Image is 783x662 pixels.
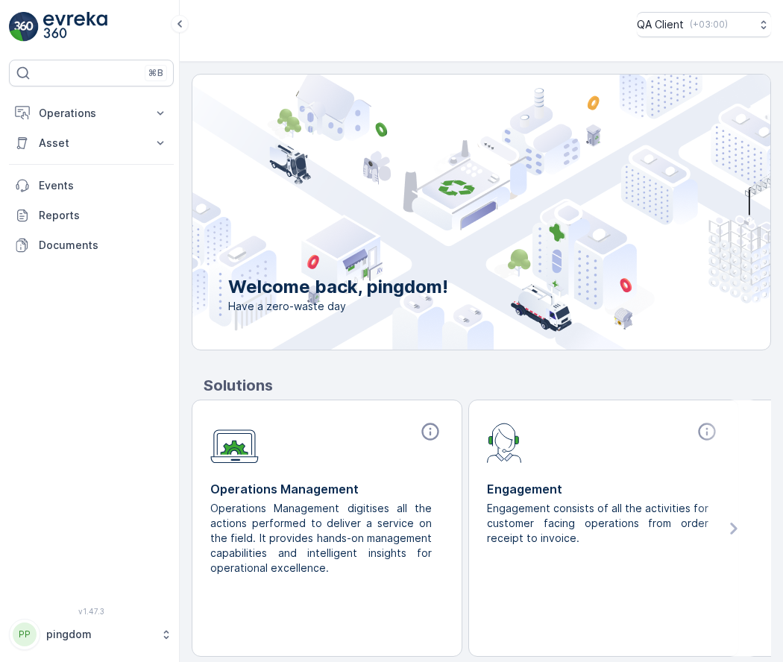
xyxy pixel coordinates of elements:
p: Operations Management digitises all the actions performed to deliver a service on the field. It p... [210,501,432,576]
p: Operations Management [210,480,444,498]
button: Operations [9,98,174,128]
p: Reports [39,208,168,223]
div: PP [13,622,37,646]
p: ⌘B [148,67,163,79]
p: ( +03:00 ) [690,19,728,31]
button: PPpingdom [9,619,174,650]
img: module-icon [210,421,259,464]
p: pingdom [46,627,153,642]
p: Events [39,178,168,193]
img: module-icon [487,421,522,463]
p: QA Client [637,17,684,32]
p: Solutions [204,374,771,397]
a: Documents [9,230,174,260]
a: Reports [9,201,174,230]
p: Engagement consists of all the activities for customer facing operations from order receipt to in... [487,501,708,546]
p: Asset [39,136,144,151]
p: Engagement [487,480,720,498]
img: city illustration [125,75,770,350]
a: Events [9,171,174,201]
span: Have a zero-waste day [228,299,448,314]
img: logo [9,12,39,42]
span: v 1.47.3 [9,607,174,616]
button: Asset [9,128,174,158]
img: logo_light-DOdMpM7g.png [43,12,107,42]
p: Documents [39,238,168,253]
button: QA Client(+03:00) [637,12,771,37]
p: Operations [39,106,144,121]
p: Welcome back, pingdom! [228,275,448,299]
